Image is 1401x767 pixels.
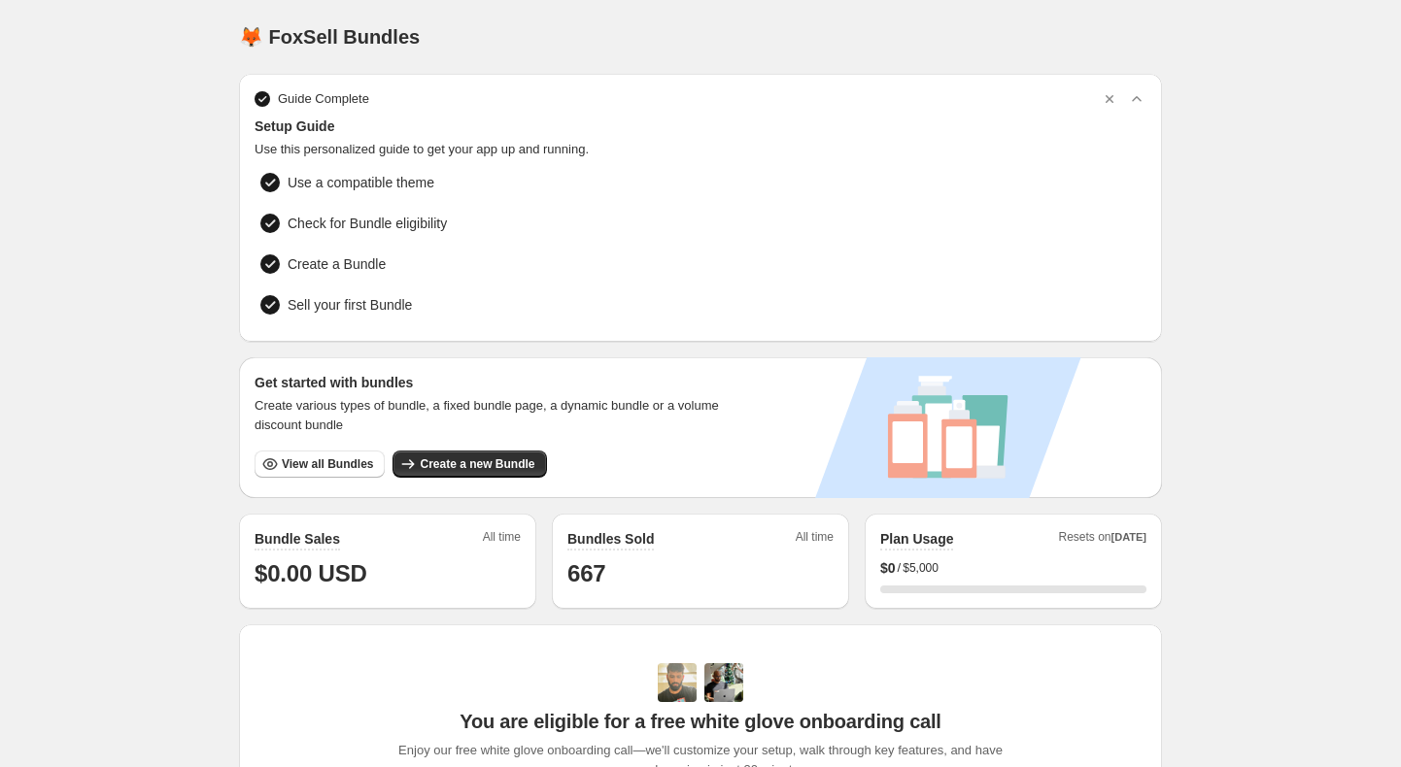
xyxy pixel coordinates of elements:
[288,214,447,233] span: Check for Bundle eligibility
[255,140,1146,159] span: Use this personalized guide to get your app up and running.
[255,396,737,435] span: Create various types of bundle, a fixed bundle page, a dynamic bundle or a volume discount bundle
[880,529,953,549] h2: Plan Usage
[704,663,743,702] img: Prakhar
[255,117,1146,136] span: Setup Guide
[288,295,412,315] span: Sell your first Bundle
[567,558,834,589] h1: 667
[880,558,1146,578] div: /
[460,710,940,733] span: You are eligible for a free white glove onboarding call
[658,663,697,702] img: Adi
[420,456,534,472] span: Create a new Bundle
[288,254,386,274] span: Create a Bundle
[483,529,521,550] span: All time
[288,173,434,192] span: Use a compatible theme
[567,529,654,549] h2: Bundles Sold
[255,558,521,589] h1: $0.00 USD
[255,373,737,392] h3: Get started with bundles
[393,450,546,478] button: Create a new Bundle
[255,529,340,549] h2: Bundle Sales
[278,89,369,109] span: Guide Complete
[880,558,896,578] span: $ 0
[255,450,385,478] button: View all Bundles
[239,25,420,49] h1: 🦊 FoxSell Bundles
[282,456,373,472] span: View all Bundles
[796,529,834,550] span: All time
[1059,529,1147,550] span: Resets on
[1111,531,1146,543] span: [DATE]
[903,560,939,576] span: $5,000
